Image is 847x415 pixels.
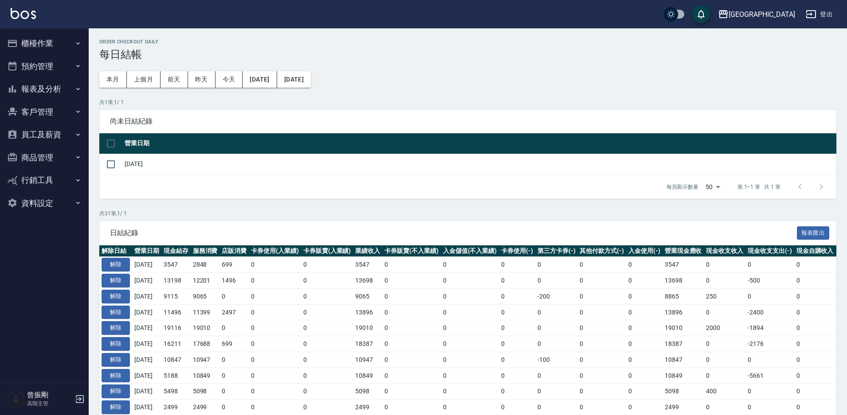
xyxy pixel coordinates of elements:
td: 0 [220,384,249,399]
button: 解除 [102,337,130,351]
button: 解除 [102,400,130,414]
td: 17688 [191,336,220,352]
td: 0 [535,257,578,273]
td: 0 [249,320,301,336]
td: 0 [499,336,535,352]
td: 3547 [663,257,704,273]
td: 0 [249,384,301,399]
button: 本月 [99,71,127,88]
td: [DATE] [132,288,161,304]
button: 報表匯出 [797,226,830,240]
button: [GEOGRAPHIC_DATA] [714,5,799,23]
td: 0 [382,288,441,304]
td: 0 [704,257,745,273]
td: 10849 [191,368,220,384]
button: 解除 [102,258,130,271]
button: 解除 [102,306,130,319]
td: 0 [535,368,578,384]
button: [DATE] [277,71,311,88]
img: Logo [11,8,36,19]
td: 13698 [353,273,382,289]
td: 0 [626,336,663,352]
td: 699 [220,336,249,352]
th: 營業日期 [122,133,836,154]
td: 0 [535,320,578,336]
td: 0 [794,257,836,273]
td: 0 [499,368,535,384]
td: 5098 [663,384,704,399]
td: 0 [249,336,301,352]
td: 0 [301,336,353,352]
td: -1894 [745,320,794,336]
button: 員工及薪資 [4,123,85,146]
td: 0 [704,368,745,384]
td: 19010 [191,320,220,336]
td: 0 [441,368,499,384]
td: 9065 [353,288,382,304]
td: 0 [301,304,353,320]
td: 0 [382,273,441,289]
td: 2848 [191,257,220,273]
td: 2497 [220,304,249,320]
td: 0 [577,273,626,289]
button: 預約管理 [4,55,85,78]
td: 18387 [663,336,704,352]
td: 0 [577,304,626,320]
td: 18387 [353,336,382,352]
td: 0 [535,336,578,352]
th: 現金自購收入 [794,245,836,257]
p: 第 1–1 筆 共 1 筆 [737,183,780,191]
td: 0 [745,352,794,368]
td: 0 [249,368,301,384]
td: 0 [382,304,441,320]
td: 10947 [353,352,382,368]
th: 服務消費 [191,245,220,257]
td: [DATE] [122,154,836,175]
td: 13198 [161,273,191,289]
td: 11496 [161,304,191,320]
button: 登出 [802,6,836,23]
td: 0 [301,273,353,289]
td: 5098 [353,384,382,399]
td: 0 [249,273,301,289]
h2: Order checkout daily [99,39,836,45]
td: 19010 [353,320,382,336]
td: 0 [577,352,626,368]
div: 50 [702,175,723,199]
th: 解除日結 [99,245,132,257]
button: 解除 [102,369,130,383]
td: 16211 [161,336,191,352]
h5: 曾振剛 [27,391,72,399]
td: [DATE] [132,273,161,289]
button: 客戶管理 [4,101,85,124]
th: 入金使用(-) [626,245,663,257]
td: 0 [794,288,836,304]
td: 10847 [663,352,704,368]
td: 12201 [191,273,220,289]
td: 0 [441,304,499,320]
td: [DATE] [132,368,161,384]
td: 0 [626,384,663,399]
td: 13698 [663,273,704,289]
td: 0 [704,336,745,352]
td: 0 [382,352,441,368]
td: -200 [535,288,578,304]
td: 0 [577,288,626,304]
a: 報表匯出 [797,228,830,237]
td: 0 [499,288,535,304]
td: 1496 [220,273,249,289]
td: 9065 [191,288,220,304]
button: 今天 [216,71,243,88]
img: Person [7,390,25,408]
td: [DATE] [132,384,161,399]
td: 250 [704,288,745,304]
button: 商品管理 [4,146,85,169]
td: 0 [626,352,663,368]
button: 報表及分析 [4,78,85,101]
td: 0 [441,352,499,368]
td: 0 [794,336,836,352]
button: 解除 [102,353,130,367]
p: 共 31 筆, 1 / 1 [99,209,836,217]
td: 0 [745,288,794,304]
td: -2176 [745,336,794,352]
